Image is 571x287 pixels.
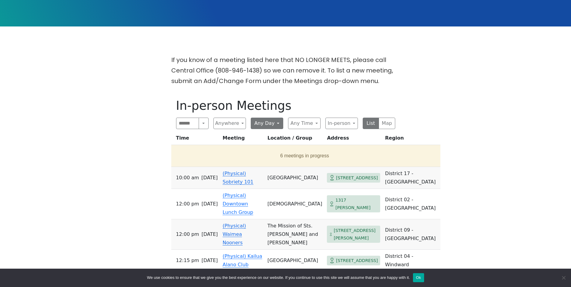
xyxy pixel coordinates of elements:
span: 1317 [PERSON_NAME] [336,196,378,211]
a: (Physical) Kailua Alano Club [223,253,262,267]
td: District 02 - [GEOGRAPHIC_DATA] [383,189,440,219]
input: Search [176,118,199,129]
th: Location / Group [265,134,324,145]
span: [DATE] [201,230,218,239]
span: No [560,275,566,281]
span: 12:00 PM [176,200,199,208]
td: District 09 - [GEOGRAPHIC_DATA] [383,219,440,250]
span: [STREET_ADDRESS] [336,257,378,264]
td: [GEOGRAPHIC_DATA] [265,167,324,189]
td: [DEMOGRAPHIC_DATA] [265,189,324,219]
span: [STREET_ADDRESS][PERSON_NAME] [334,227,378,242]
a: (Physical) Waimea Nooners [223,223,246,245]
button: Ok [413,273,424,282]
span: [STREET_ADDRESS] [336,174,378,182]
button: List [363,118,379,129]
span: [DATE] [201,200,218,208]
span: [DATE] [201,174,218,182]
span: [DATE] [201,256,218,265]
td: District 17 - [GEOGRAPHIC_DATA] [383,167,440,189]
button: 6 meetings in progress [174,147,436,164]
span: We use cookies to ensure that we give you the best experience on our website. If you continue to ... [147,275,410,281]
th: Meeting [220,134,265,145]
span: 12:15 PM [176,256,199,265]
th: Address [324,134,383,145]
th: Region [383,134,440,145]
button: Search [199,118,208,129]
span: 12:00 PM [176,230,199,239]
td: District 04 - Windward [383,250,440,272]
a: (Physical) Sobriety 101 [223,171,253,185]
th: Time [171,134,220,145]
button: Any Day [251,118,283,129]
button: Map [379,118,395,129]
button: Any Time [288,118,321,129]
h1: In-person Meetings [176,98,395,113]
button: In-person [325,118,358,129]
span: 10:00 AM [176,174,199,182]
button: Anywhere [213,118,246,129]
td: The Mission of Sts. [PERSON_NAME] and [PERSON_NAME] [265,219,324,250]
a: (Physical) Downtown Lunch Group [223,193,253,215]
p: If you know of a meeting listed here that NO LONGER MEETS, please call Central Office (808-946-14... [171,55,400,86]
td: [GEOGRAPHIC_DATA] [265,250,324,272]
